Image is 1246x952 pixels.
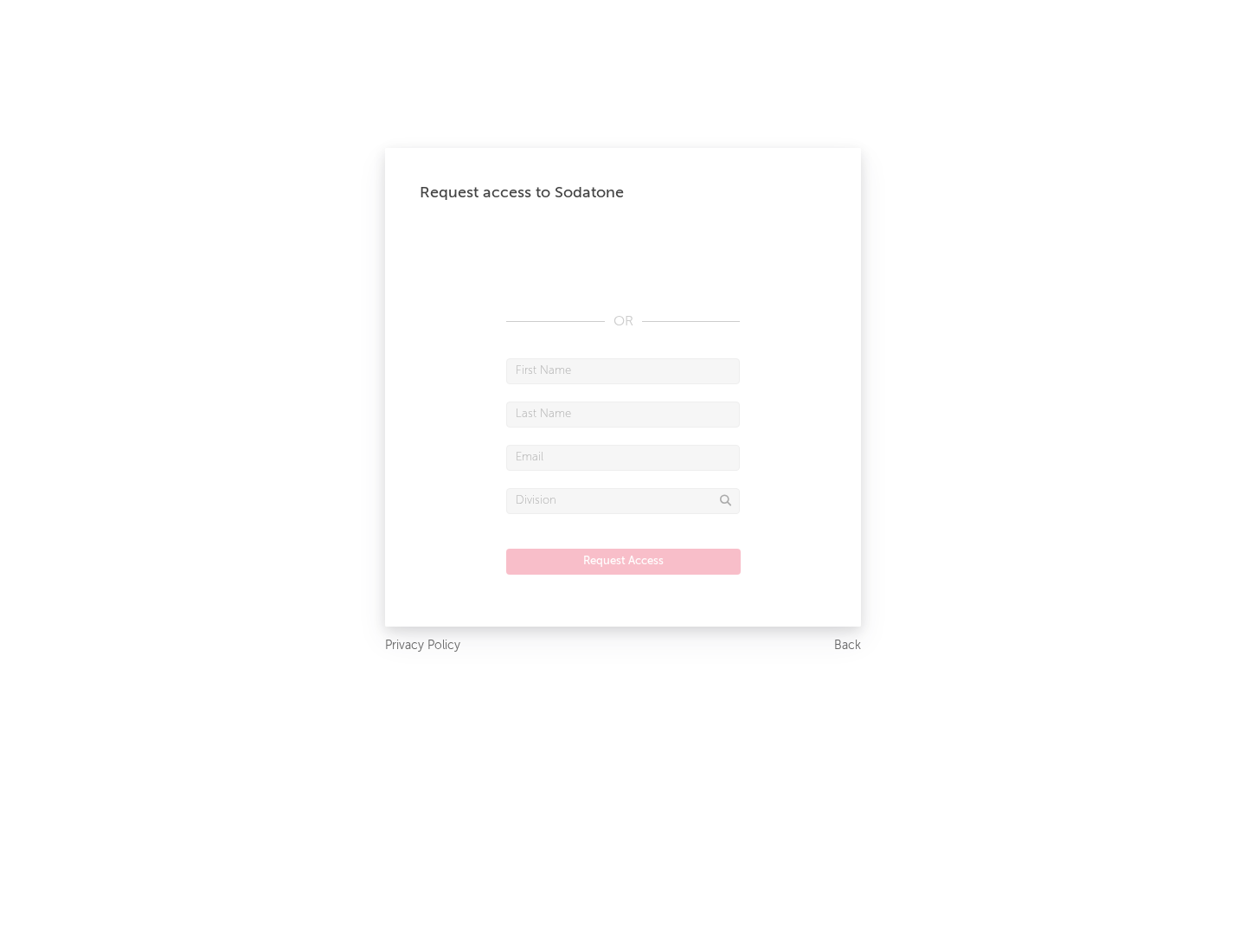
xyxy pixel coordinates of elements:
input: First Name [506,358,740,384]
a: Back [834,635,861,657]
div: Request access to Sodatone [420,183,826,203]
input: Division [506,488,740,514]
input: Last Name [506,402,740,428]
input: Email [506,445,740,471]
button: Request Access [506,549,741,575]
div: OR [506,312,740,332]
a: Privacy Policy [385,635,460,657]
